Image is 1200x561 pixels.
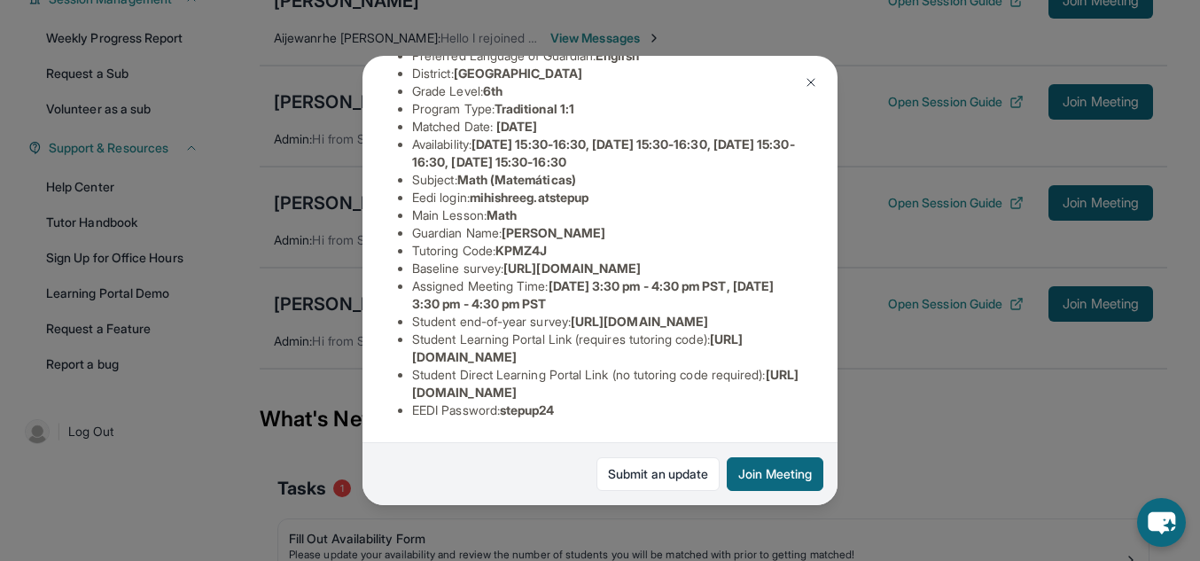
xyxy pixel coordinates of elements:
button: chat-button [1137,498,1186,547]
span: [URL][DOMAIN_NAME] [571,314,708,329]
li: Eedi login : [412,189,802,206]
span: [URL][DOMAIN_NAME] [503,261,641,276]
a: Submit an update [596,457,720,491]
li: Grade Level: [412,82,802,100]
li: Matched Date: [412,118,802,136]
li: Student end-of-year survey : [412,313,802,331]
span: [DATE] 15:30-16:30, [DATE] 15:30-16:30, [DATE] 15:30-16:30, [DATE] 15:30-16:30 [412,136,795,169]
span: [DATE] [496,119,537,134]
span: Math [487,207,517,222]
span: [DATE] 3:30 pm - 4:30 pm PST, [DATE] 3:30 pm - 4:30 pm PST [412,278,774,311]
span: KPMZ4J [495,243,547,258]
span: [GEOGRAPHIC_DATA] [454,66,582,81]
li: Program Type: [412,100,802,118]
li: EEDI Password : [412,401,802,419]
li: Student Direct Learning Portal Link (no tutoring code required) : [412,366,802,401]
span: stepup24 [500,402,555,417]
li: Availability: [412,136,802,171]
li: Assigned Meeting Time : [412,277,802,313]
li: Tutoring Code : [412,242,802,260]
li: Main Lesson : [412,206,802,224]
li: Guardian Name : [412,224,802,242]
button: Join Meeting [727,457,823,491]
span: [PERSON_NAME] [502,225,605,240]
span: mihishreeg.atstepup [470,190,588,205]
span: English [596,48,639,63]
li: District: [412,65,802,82]
li: Preferred Language of Guardian: [412,47,802,65]
li: Baseline survey : [412,260,802,277]
li: Subject : [412,171,802,189]
span: Traditional 1:1 [495,101,574,116]
span: Math (Matemáticas) [457,172,576,187]
img: Close Icon [804,75,818,90]
span: 6th [483,83,503,98]
li: Student Learning Portal Link (requires tutoring code) : [412,331,802,366]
